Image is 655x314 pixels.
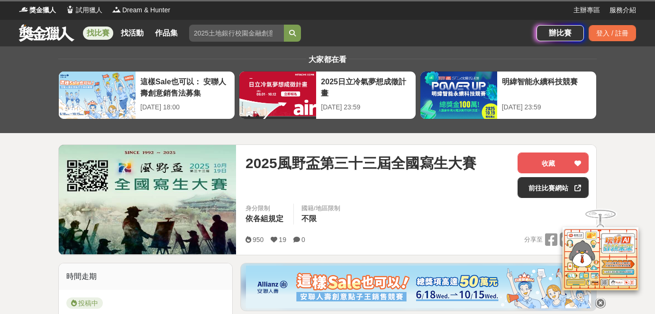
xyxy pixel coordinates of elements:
[589,25,636,41] div: 登入 / 註冊
[246,266,591,308] img: dcc59076-91c0-4acb-9c6b-a1d413182f46.png
[151,27,182,40] a: 作品集
[112,5,121,14] img: Logo
[301,204,340,213] div: 國籍/地區限制
[65,5,102,15] a: Logo試用獵人
[19,5,56,15] a: Logo獎金獵人
[29,5,56,15] span: 獎金獵人
[301,215,317,223] span: 不限
[502,76,591,98] div: 明緯智能永續科技競賽
[610,5,636,15] a: 服務介紹
[246,204,286,213] div: 身分限制
[239,71,416,119] a: 2025日立冷氣夢想成徵計畫[DATE] 23:59
[122,5,170,15] span: Dream & Hunter
[66,297,103,309] span: 投稿中
[76,5,102,15] span: 試用獵人
[420,71,597,119] a: 明緯智能永續科技競賽[DATE] 23:59
[112,5,170,15] a: LogoDream & Hunter
[59,145,236,254] img: Cover Image
[524,233,543,247] span: 分享至
[321,102,410,112] div: [DATE] 23:59
[117,27,147,40] a: 找活動
[246,215,283,223] span: 依各組規定
[65,5,75,14] img: Logo
[140,102,230,112] div: [DATE] 18:00
[563,227,638,290] img: d2146d9a-e6f6-4337-9592-8cefde37ba6b.png
[189,25,284,42] input: 2025土地銀行校園金融創意挑戰賽：從你出發 開啟智慧金融新頁
[573,5,600,15] a: 主辦專區
[518,177,589,198] a: 前往比賽網站
[518,153,589,173] button: 收藏
[83,27,113,40] a: 找比賽
[59,263,232,290] div: 時間走期
[502,102,591,112] div: [DATE] 23:59
[306,55,349,63] span: 大家都在看
[301,236,305,243] span: 0
[19,5,28,14] img: Logo
[537,25,584,41] a: 辦比賽
[279,236,286,243] span: 19
[246,153,476,174] span: 2025風野盃第三十三屆全國寫生大賽
[321,76,410,98] div: 2025日立冷氣夢想成徵計畫
[253,236,264,243] span: 950
[58,71,235,119] a: 這樣Sale也可以： 安聯人壽創意銷售法募集[DATE] 18:00
[140,76,230,98] div: 這樣Sale也可以： 安聯人壽創意銷售法募集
